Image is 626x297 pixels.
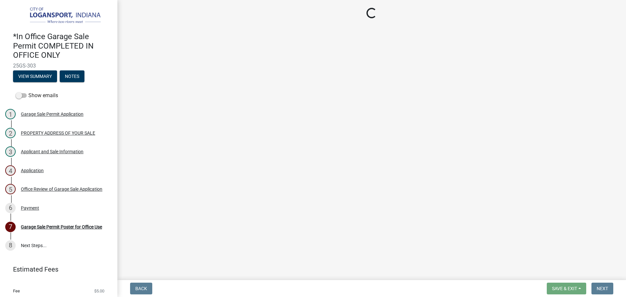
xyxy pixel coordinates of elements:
[16,92,58,99] label: Show emails
[21,206,39,210] div: Payment
[21,168,44,173] div: Application
[5,203,16,213] div: 6
[94,289,104,293] span: $5.00
[13,70,57,82] button: View Summary
[21,225,102,229] div: Garage Sale Permit Poster for Office Use
[5,222,16,232] div: 7
[130,283,152,294] button: Back
[13,63,104,69] span: 25GS-303
[21,112,83,116] div: Garage Sale Permit Application
[21,149,83,154] div: Applicant and Sale Information
[135,286,147,291] span: Back
[5,146,16,157] div: 3
[547,283,586,294] button: Save & Exit
[60,70,84,82] button: Notes
[5,263,107,276] a: Estimated Fees
[13,7,107,25] img: City of Logansport, Indiana
[591,283,613,294] button: Next
[13,74,57,79] wm-modal-confirm: Summary
[5,240,16,251] div: 8
[13,32,112,60] h4: *In Office Garage Sale Permit COMPLETED IN OFFICE ONLY
[5,128,16,138] div: 2
[13,289,20,293] span: Fee
[60,74,84,79] wm-modal-confirm: Notes
[5,165,16,176] div: 4
[5,109,16,119] div: 1
[552,286,577,291] span: Save & Exit
[21,131,95,135] div: PROPERTY ADDRESS OF YOUR SALE
[21,187,102,191] div: Office Review of Garage Sale Application
[5,184,16,194] div: 5
[597,286,608,291] span: Next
